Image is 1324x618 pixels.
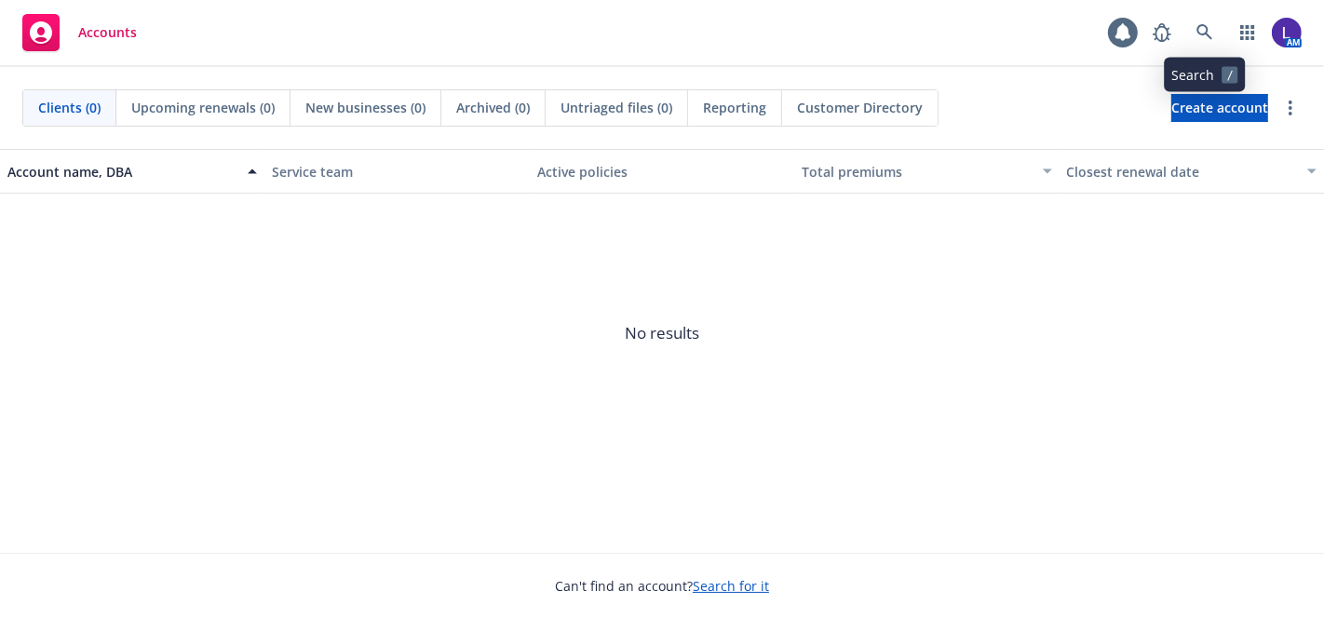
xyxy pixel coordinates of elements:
[1272,18,1302,47] img: photo
[272,162,521,181] div: Service team
[797,98,923,117] span: Customer Directory
[15,7,144,59] a: Accounts
[1060,149,1324,194] button: Closest renewal date
[456,98,530,117] span: Archived (0)
[131,98,275,117] span: Upcoming renewals (0)
[693,577,769,595] a: Search for it
[1171,90,1268,126] span: Create account
[1143,14,1181,51] a: Report a Bug
[1171,94,1268,122] a: Create account
[38,98,101,117] span: Clients (0)
[1229,14,1266,51] a: Switch app
[264,149,529,194] button: Service team
[530,149,794,194] button: Active policies
[305,98,426,117] span: New businesses (0)
[802,162,1031,181] div: Total premiums
[7,162,236,181] div: Account name, DBA
[703,98,766,117] span: Reporting
[537,162,787,181] div: Active policies
[78,25,137,40] span: Accounts
[555,576,769,596] span: Can't find an account?
[561,98,672,117] span: Untriaged files (0)
[1186,14,1223,51] a: Search
[1279,97,1302,119] a: more
[1067,162,1296,181] div: Closest renewal date
[794,149,1059,194] button: Total premiums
